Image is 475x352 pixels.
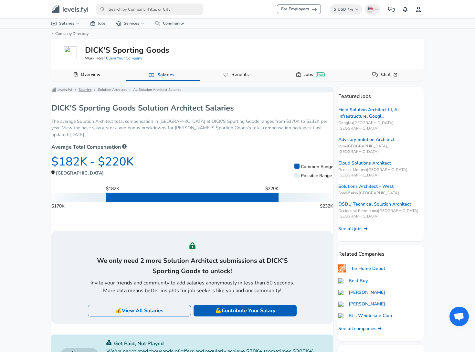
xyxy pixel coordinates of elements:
[338,301,385,307] a: [PERSON_NAME]
[301,164,333,170] span: Common Range
[338,264,385,272] a: The Home Depot
[338,290,346,295] img: lowes.com
[51,118,333,138] p: The average Solution Architect total compensation in [GEOGRAPHIC_DATA] at DICK'S Sporting Goods r...
[215,307,275,315] p: 💪 Contribute
[338,278,346,283] img: bestbuy.com
[51,154,87,170] span: $182K
[338,190,424,196] span: Snowflake • [GEOGRAPHIC_DATA]
[90,154,95,170] span: -
[316,72,325,77] div: New
[338,325,382,332] a: See all companies ➜
[106,56,142,61] a: Claim Your Company
[378,69,401,80] a: Chat
[338,264,346,272] img: KpDEBHc.png
[88,305,191,316] a: 💰View All Salaries
[51,31,89,36] a: ←Company Directory
[338,7,346,12] span: USD
[338,226,368,232] a: See all jobs ➜
[338,144,424,155] span: Ibm • [GEOGRAPHIC_DATA], [GEOGRAPHIC_DATA]
[279,203,333,213] span: $232K
[51,103,234,113] h1: DICK'S Sporting Goods Solution Architect Salaries
[365,4,380,15] button: English (US)
[334,7,336,12] span: $
[338,136,395,143] a: Advisory Solution Architect
[338,208,424,219] span: Occidental Petroleum • [GEOGRAPHIC_DATA], [GEOGRAPHIC_DATA]
[56,170,104,176] span: [GEOGRAPHIC_DATA]
[88,279,297,294] p: Invite your friends and community to add salaries anonymously in less than 60 seconds. More data ...
[338,167,424,178] span: General Motors • [GEOGRAPHIC_DATA], [GEOGRAPHIC_DATA]
[155,69,177,80] a: Salaries
[96,4,203,15] input: Search by Company, Title, or City
[46,19,85,28] a: Salaries
[78,69,103,80] a: Overview
[98,87,127,92] a: Solution Architect
[85,56,142,61] span: Work Here?
[64,46,77,59] img: dickssportinggoods.com
[301,173,332,179] span: Possible Range
[338,278,368,284] a: Best Buy
[338,160,391,166] a: Cloud Solutions Architect
[106,186,119,192] span: $182K
[51,203,106,213] span: $170K
[115,307,164,315] p: 💰 View All
[194,305,297,316] a: 💪Contribute Your Salary
[111,19,150,28] a: Services
[277,4,321,14] a: For Employers
[51,143,121,151] p: Average Total Compensation
[88,256,297,276] h3: We only need 2 more Solution Architect submissions at DICK'S Sporting Goods to unlock!
[449,307,469,326] div: Open chat
[368,7,373,12] img: English (US)
[338,120,424,131] span: Google • [GEOGRAPHIC_DATA], [GEOGRAPHIC_DATA]
[79,87,91,92] a: Salaries
[338,313,346,318] img: bjs.com
[338,87,424,100] p: Featured Jobs
[338,201,411,208] a: OSDU Technical Solution Architect
[150,19,189,28] a: Community
[338,183,394,190] a: Solutions Architect - West
[338,302,346,307] img: kohls.com
[44,3,431,16] nav: primary
[106,340,111,345] img: svg+xml;base64,PHN2ZyB4bWxucz0iaHR0cDovL3d3dy53My5vcmcvMjAwMC9zdmciIGZpbGw9IiMwYzU0NjAiIHZpZXdCb3...
[265,186,279,192] span: $220K
[144,307,164,314] span: Salaries
[106,340,324,347] p: Get Paid, Not Played
[338,313,392,319] a: BJ's Wholesale Club
[348,7,354,12] span: / yr
[51,69,424,81] div: Company Data Navigation
[229,69,251,80] a: Benefits
[85,45,169,56] h5: DICK'S Sporting Goods
[247,307,275,314] span: Your Salary
[330,4,363,15] button: $USD/ yr
[338,289,385,296] a: [PERSON_NAME]
[338,107,424,120] a: Field Solution Architect III, AI Infrastructure, Googl...
[301,69,327,80] a: JobsNew
[338,245,424,258] p: Related Companies
[133,87,181,93] p: All Solution Architect Salaries
[85,19,111,28] a: Jobs
[98,154,134,170] span: $220K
